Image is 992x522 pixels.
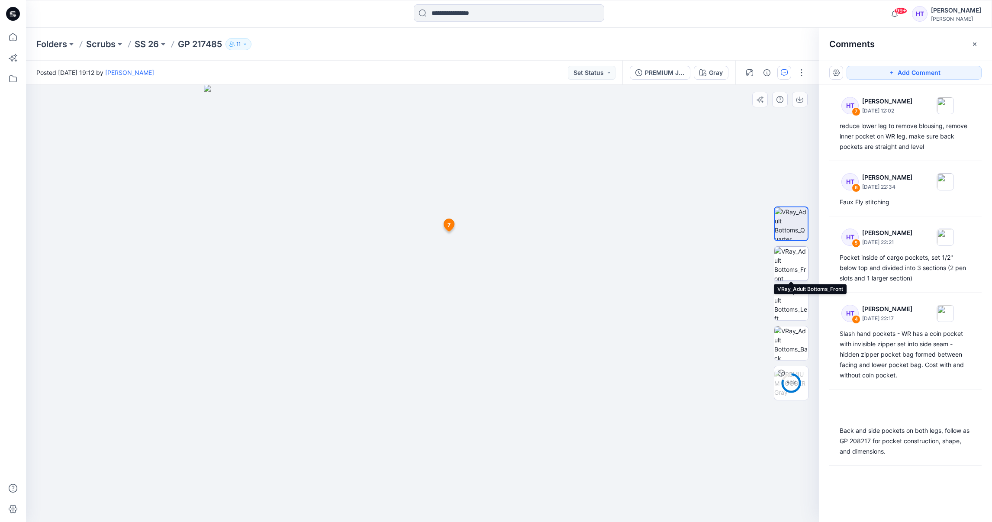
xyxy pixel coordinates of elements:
[840,425,971,457] div: Back and side pockets on both legs, follow as GP 208217 for pocket construction, shape, and dimen...
[862,228,912,238] p: [PERSON_NAME]
[645,68,685,77] div: PREMIUM JOGGER
[894,7,907,14] span: 99+
[105,69,154,76] a: [PERSON_NAME]
[841,173,859,190] div: HT
[178,38,222,50] p: GP 217485
[931,5,981,16] div: [PERSON_NAME]
[840,252,971,284] div: Pocket inside of cargo pockets, set 1/2" below top and divided into 3 sections (2 pen slots and 1...
[36,68,154,77] span: Posted [DATE] 19:12 by
[225,38,251,50] button: 11
[760,66,774,80] button: Details
[694,66,728,80] button: Gray
[135,38,159,50] a: SS 26
[852,107,860,116] div: 7
[840,121,971,152] div: reduce lower leg to remove blousing, remove inner pocket on WR leg, make sure back pockets are st...
[841,229,859,246] div: HT
[774,370,808,397] img: PREMIUM JOGGER Gray
[204,85,641,522] img: eyJhbGciOiJIUzI1NiIsImtpZCI6IjAiLCJzbHQiOiJzZXMiLCJ0eXAiOiJKV1QifQ.eyJkYXRhIjp7InR5cGUiOiJzdG9yYW...
[840,329,971,380] div: Slash hand pockets - WR has a coin pocket with invisible zipper set into side seam - hidden zippe...
[841,305,859,322] div: HT
[840,197,971,207] div: Faux Fly stitching
[775,207,808,240] img: VRay_Adult Bottoms_Quarter
[829,39,875,49] h2: Comments
[912,6,928,22] div: HT
[862,238,912,247] p: [DATE] 22:21
[630,66,690,80] button: PREMIUM JOGGER
[847,66,982,80] button: Add Comment
[781,379,802,387] div: 80 %
[841,97,859,114] div: HT
[774,287,808,320] img: VRay_Adult Bottoms_Left
[931,16,981,22] div: [PERSON_NAME]
[86,38,116,50] a: Scrubs
[774,326,808,360] img: VRay_Adult Bottoms_Back
[236,39,241,49] p: 11
[852,184,860,192] div: 6
[852,239,860,248] div: 5
[852,315,860,324] div: 4
[862,314,912,323] p: [DATE] 22:17
[862,183,912,191] p: [DATE] 22:34
[36,38,67,50] a: Folders
[862,96,912,106] p: [PERSON_NAME]
[709,68,723,77] div: Gray
[862,172,912,183] p: [PERSON_NAME]
[774,247,808,280] img: VRay_Adult Bottoms_Front
[862,106,912,115] p: [DATE] 12:02
[862,304,912,314] p: [PERSON_NAME]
